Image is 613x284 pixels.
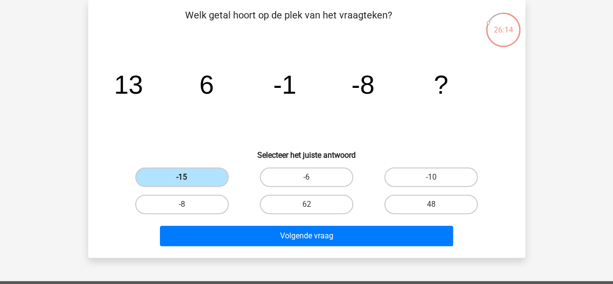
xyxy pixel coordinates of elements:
[114,70,143,99] tspan: 13
[135,167,229,187] label: -15
[384,195,478,214] label: 48
[104,143,510,160] h6: Selecteer het juiste antwoord
[434,70,448,99] tspan: ?
[384,167,478,187] label: -10
[160,226,453,246] button: Volgende vraag
[199,70,214,99] tspan: 6
[351,70,374,99] tspan: -8
[135,195,229,214] label: -8
[260,167,353,187] label: -6
[260,195,353,214] label: 62
[485,12,521,36] div: 26:14
[104,8,473,37] p: Welk getal hoort op de plek van het vraagteken?
[273,70,296,99] tspan: -1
